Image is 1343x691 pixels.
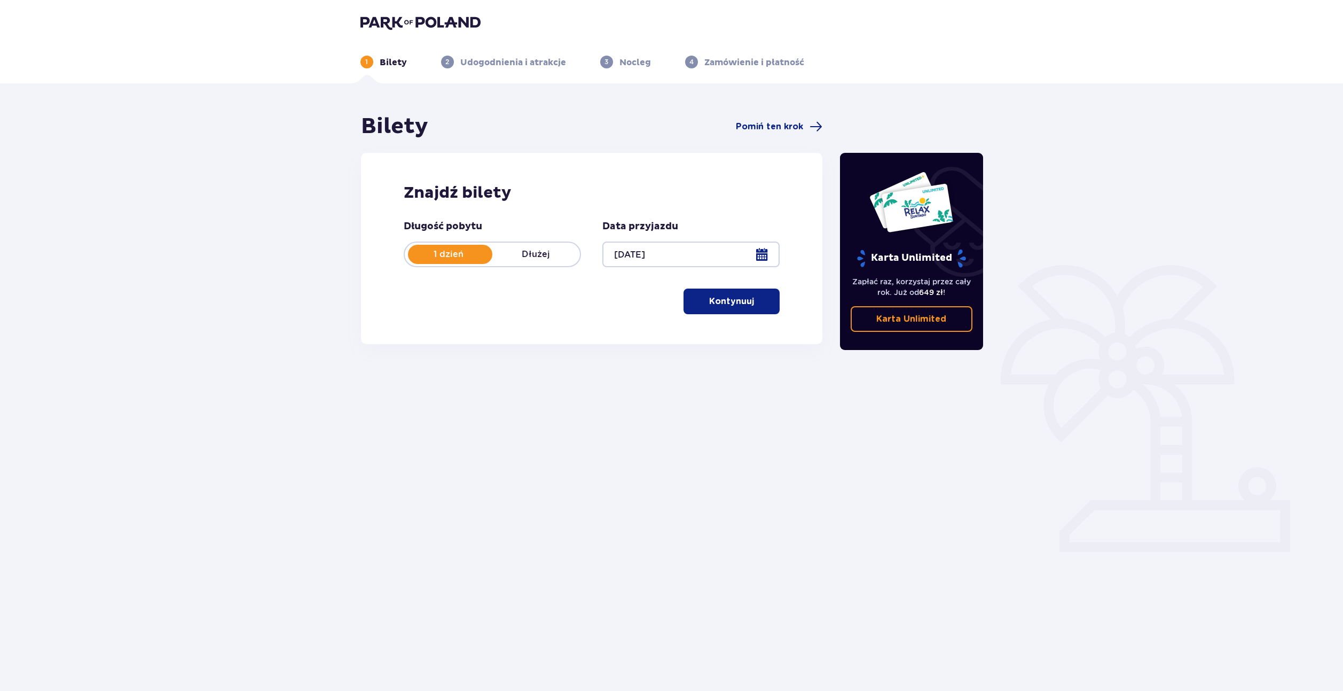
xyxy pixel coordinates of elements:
p: Data przyjazdu [602,220,678,233]
p: 2 [445,57,449,67]
p: Udogodnienia i atrakcje [460,57,566,68]
p: Karta Unlimited [876,313,946,325]
p: Długość pobytu [404,220,482,233]
span: Pomiń ten krok [736,121,803,133]
p: Zamówienie i płatność [704,57,804,68]
span: 649 zł [919,288,943,297]
p: Karta Unlimited [856,249,967,268]
p: Nocleg [619,57,651,68]
h2: Znajdź bilety [404,183,780,203]
p: Kontynuuj [709,296,754,307]
p: Dłużej [492,249,580,260]
h1: Bilety [361,113,428,140]
p: Zapłać raz, korzystaj przez cały rok. Już od ! [851,276,972,298]
img: Park of Poland logo [360,15,481,30]
a: Karta Unlimited [851,306,972,332]
p: 4 [689,57,694,67]
p: Bilety [380,57,407,68]
p: 3 [604,57,608,67]
button: Kontynuuj [684,289,780,314]
p: 1 [365,57,368,67]
p: 1 dzień [405,249,492,260]
a: Pomiń ten krok [736,120,822,133]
